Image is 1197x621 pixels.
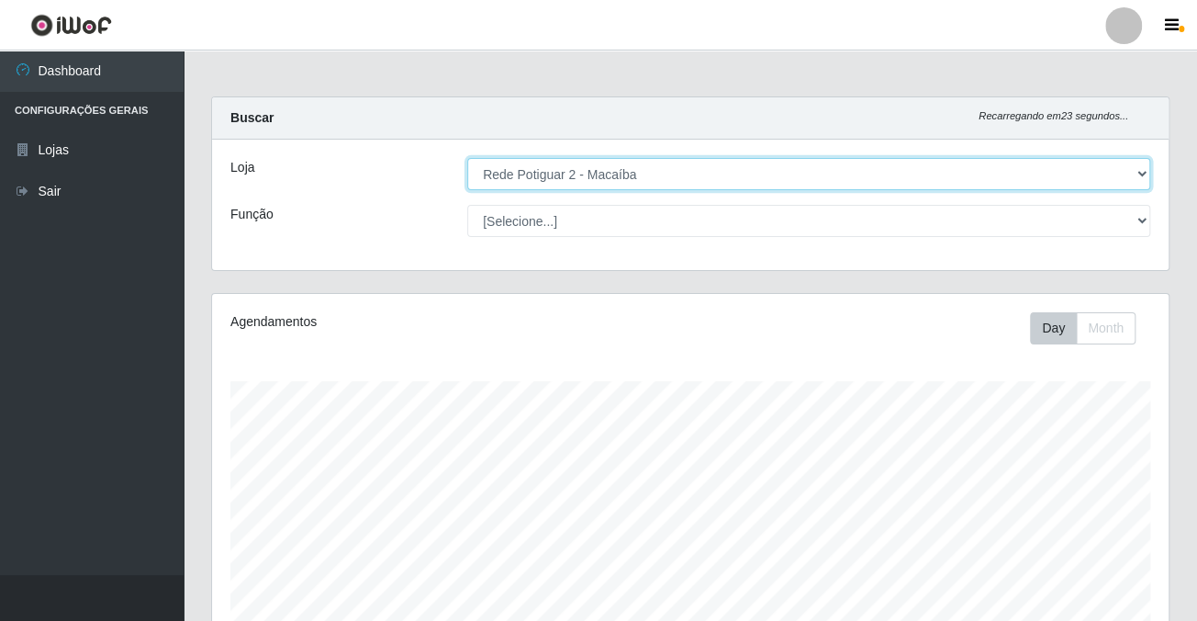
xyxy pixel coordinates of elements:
[230,312,598,332] div: Agendamentos
[230,205,274,224] label: Função
[1030,312,1077,344] button: Day
[30,14,112,37] img: CoreUI Logo
[1030,312,1135,344] div: First group
[979,110,1128,121] i: Recarregando em 23 segundos...
[1076,312,1135,344] button: Month
[230,158,254,177] label: Loja
[1030,312,1150,344] div: Toolbar with button groups
[230,110,274,125] strong: Buscar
